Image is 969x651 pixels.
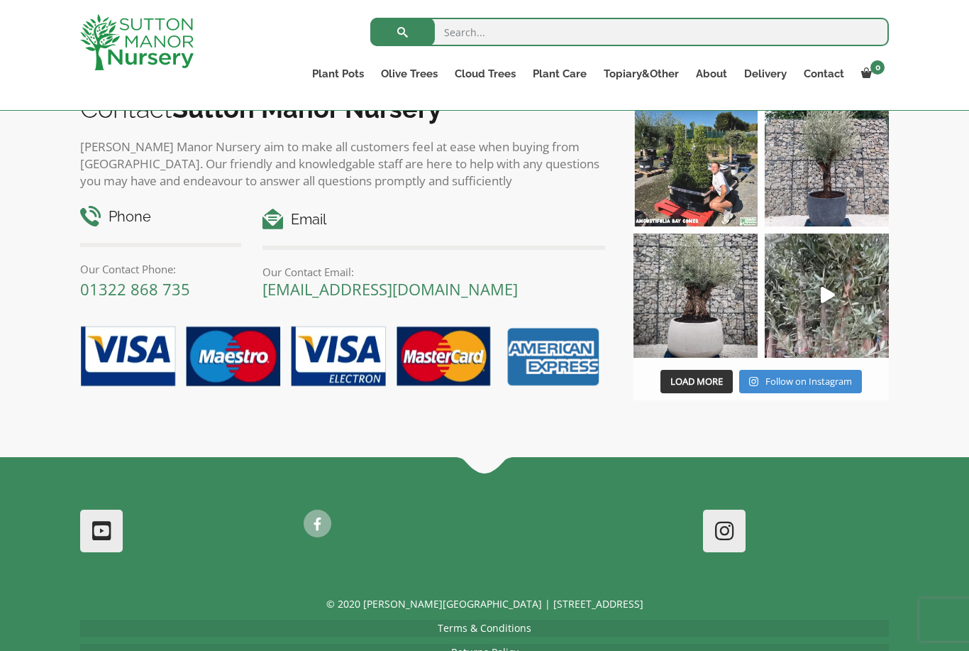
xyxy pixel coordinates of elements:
a: Plant Care [524,64,595,84]
a: Play [765,234,889,358]
p: © 2020 [PERSON_NAME][GEOGRAPHIC_DATA] | [STREET_ADDRESS] [80,596,889,613]
img: logo [80,14,194,70]
a: About [687,64,736,84]
input: Search... [370,18,889,46]
a: 01322 868 735 [80,278,190,300]
span: Load More [670,375,723,388]
svg: Instagram [749,376,758,387]
span: Follow on Instagram [765,375,852,388]
b: Sutton Manor Nursery [172,94,442,124]
h4: Email [262,209,605,231]
img: A beautiful multi-stem Spanish Olive tree potted in our luxurious fibre clay pots 😍😍 [765,102,889,226]
a: 0 [853,64,889,84]
a: Terms & Conditions [438,621,531,635]
img: Check out this beauty we potted at our nursery today ❤️‍🔥 A huge, ancient gnarled Olive tree plan... [633,234,758,358]
a: Olive Trees [372,64,446,84]
svg: Play [821,287,835,303]
h2: Contact [80,94,605,124]
p: Our Contact Phone: [80,261,241,278]
a: Plant Pots [304,64,372,84]
img: payment-options.png [70,318,605,396]
a: Topiary&Other [595,64,687,84]
a: Instagram Follow on Instagram [739,370,862,394]
a: Cloud Trees [446,64,524,84]
img: New arrivals Monday morning of beautiful olive trees 🤩🤩 The weather is beautiful this summer, gre... [765,234,889,358]
a: Contact [795,64,853,84]
span: 0 [870,60,885,75]
p: Our Contact Email: [262,263,605,280]
h4: Phone [80,206,241,228]
button: Load More [660,370,733,394]
p: [PERSON_NAME] Manor Nursery aim to make all customers feel at ease when buying from [GEOGRAPHIC_D... [80,138,605,190]
a: Delivery [736,64,795,84]
img: Our elegant & picturesque Angustifolia Cones are an exquisite addition to your Bay Tree collectio... [633,102,758,226]
a: [EMAIL_ADDRESS][DOMAIN_NAME] [262,278,518,300]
